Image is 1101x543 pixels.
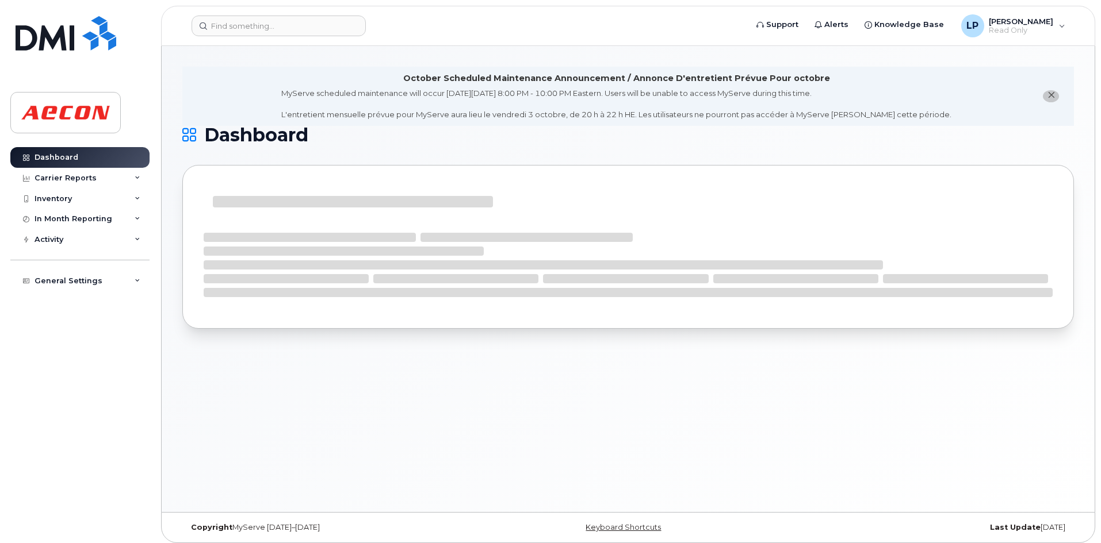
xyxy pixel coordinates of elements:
strong: Last Update [990,523,1041,532]
div: [DATE] [777,523,1074,532]
a: Keyboard Shortcuts [586,523,661,532]
strong: Copyright [191,523,232,532]
span: Dashboard [204,126,308,144]
div: MyServe [DATE]–[DATE] [182,523,480,532]
div: MyServe scheduled maintenance will occur [DATE][DATE] 8:00 PM - 10:00 PM Eastern. Users will be u... [281,88,951,120]
button: close notification [1043,90,1059,102]
div: October Scheduled Maintenance Announcement / Annonce D'entretient Prévue Pour octobre [403,72,830,84]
